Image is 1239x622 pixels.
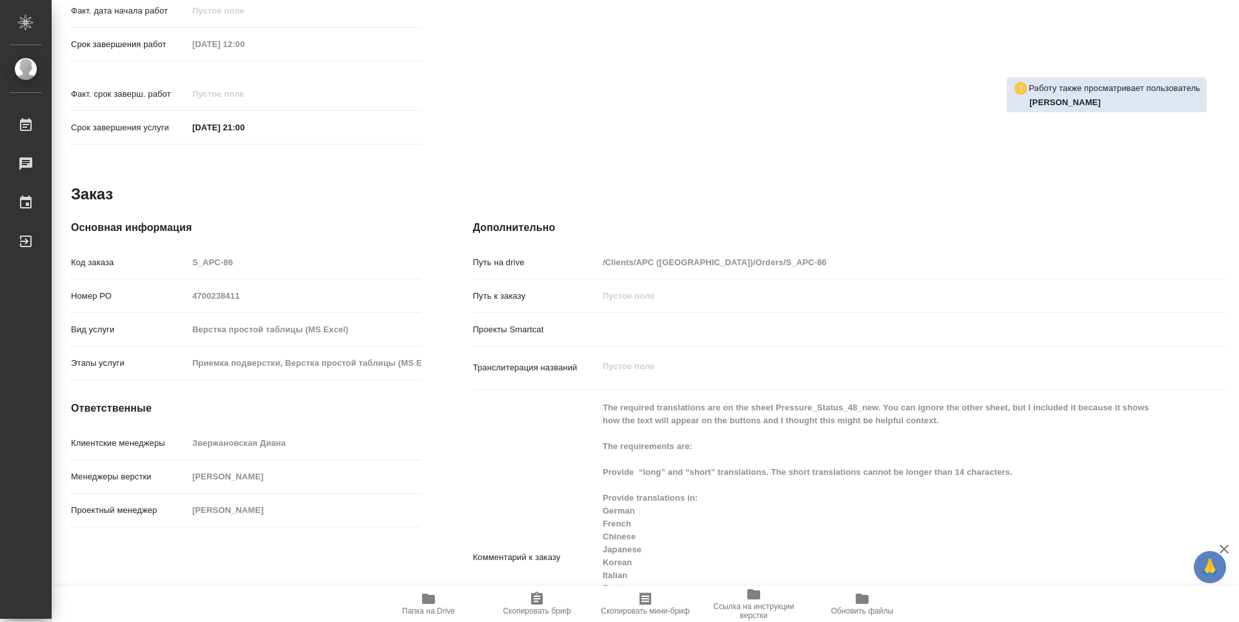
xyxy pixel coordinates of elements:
p: Срок завершения услуги [71,121,188,134]
b: [PERSON_NAME] [1029,97,1101,107]
input: Пустое поле [188,35,301,54]
input: Пустое поле [598,253,1162,272]
h4: Основная информация [71,220,421,236]
p: Номер РО [71,290,188,303]
p: Этапы услуги [71,357,188,370]
button: Ссылка на инструкции верстки [700,586,808,622]
h2: Заказ [71,184,113,205]
h4: Дополнительно [473,220,1225,236]
input: Пустое поле [188,1,301,20]
span: Ссылка на инструкции верстки [707,602,800,620]
span: Скопировать мини-бриф [601,607,689,616]
p: Путь на drive [473,256,598,269]
p: Клиентские менеджеры [71,437,188,450]
p: Транслитерация названий [473,361,598,374]
input: Пустое поле [188,467,421,486]
span: Обновить файлы [831,607,894,616]
p: Менеджеры верстки [71,470,188,483]
p: Проекты Smartcat [473,323,598,336]
input: Пустое поле [188,320,421,339]
span: 🙏 [1199,554,1221,581]
input: ✎ Введи что-нибудь [188,118,301,137]
button: Обновить файлы [808,586,916,622]
button: Скопировать бриф [483,586,591,622]
p: Ямковенко Вера [1029,96,1200,109]
input: Пустое поле [188,85,301,103]
p: Срок завершения работ [71,38,188,51]
input: Пустое поле [188,501,421,519]
span: Скопировать бриф [503,607,570,616]
button: 🙏 [1194,551,1226,583]
input: Пустое поле [188,434,421,452]
button: Скопировать мини-бриф [591,586,700,622]
span: Папка на Drive [402,607,455,616]
p: Путь к заказу [473,290,598,303]
p: Работу также просматривает пользователь [1029,82,1200,95]
h4: Ответственные [71,401,421,416]
p: Вид услуги [71,323,188,336]
p: Проектный менеджер [71,504,188,517]
input: Пустое поле [188,354,421,372]
button: Папка на Drive [374,586,483,622]
p: Комментарий к заказу [473,551,598,564]
input: Пустое поле [188,253,421,272]
input: Пустое поле [598,286,1162,305]
p: Факт. срок заверш. работ [71,88,188,101]
p: Факт. дата начала работ [71,5,188,17]
p: Код заказа [71,256,188,269]
input: Пустое поле [188,286,421,305]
